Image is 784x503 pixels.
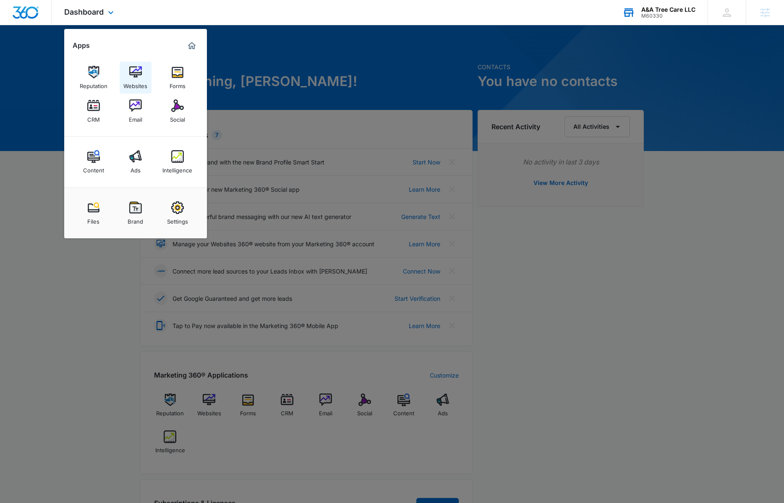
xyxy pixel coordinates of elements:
span: Dashboard [64,8,104,16]
div: Intelligence [162,163,192,174]
div: Ads [131,163,141,174]
a: Brand [120,197,152,229]
a: Intelligence [162,146,193,178]
a: Files [78,197,110,229]
a: CRM [78,95,110,127]
div: Forms [170,78,186,89]
a: Social [162,95,193,127]
a: Content [78,146,110,178]
a: Marketing 360® Dashboard [185,39,199,52]
div: Brand [128,214,143,225]
div: Settings [167,214,188,225]
div: Social [170,112,185,123]
a: Forms [162,62,193,94]
h2: Apps [73,42,90,50]
div: Websites [123,78,147,89]
a: Websites [120,62,152,94]
div: account name [641,6,695,13]
div: Files [87,214,99,225]
a: Ads [120,146,152,178]
div: CRM [87,112,100,123]
div: Content [83,163,104,174]
div: Email [129,112,142,123]
a: Email [120,95,152,127]
a: Settings [162,197,193,229]
div: account id [641,13,695,19]
a: Reputation [78,62,110,94]
div: Reputation [80,78,107,89]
